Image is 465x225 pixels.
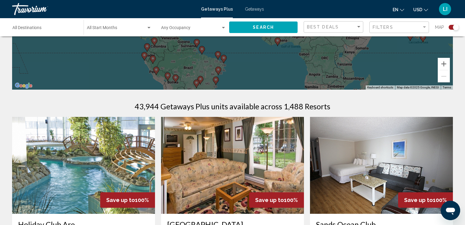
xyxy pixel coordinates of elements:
[307,25,361,30] mat-select: Sort by
[161,117,304,214] img: 0485I01L.jpg
[253,25,274,30] span: Search
[404,197,433,203] span: Save up to
[413,7,422,12] span: USD
[438,70,450,82] button: Zoom out
[12,117,155,214] img: 7791O01X.jpg
[393,5,404,14] button: Change language
[12,3,195,15] a: Travorium
[255,197,284,203] span: Save up to
[437,3,453,15] button: User Menu
[201,7,233,12] a: Getaways Plus
[14,82,34,90] a: Open this area in Google Maps (opens a new window)
[443,86,451,89] a: Terms (opens in new tab)
[307,25,339,29] span: Best Deals
[367,85,393,90] button: Keyboard shortcuts
[441,201,460,220] iframe: Button to launch messaging window
[310,117,453,214] img: 0980I01X.jpg
[369,21,429,34] button: Filter
[249,192,304,208] div: 100%
[245,7,264,12] a: Getaways
[435,23,444,31] span: Map
[14,82,34,90] img: Google
[393,7,398,12] span: en
[398,192,453,208] div: 100%
[229,22,298,33] button: Search
[413,5,428,14] button: Change currency
[438,58,450,70] button: Zoom in
[397,86,439,89] span: Map data ©2025 Google, INEGI
[135,102,330,111] h1: 43,944 Getaways Plus units available across 1,488 Resorts
[100,192,155,208] div: 100%
[443,6,447,12] span: LI
[106,197,135,203] span: Save up to
[373,25,393,30] span: Filters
